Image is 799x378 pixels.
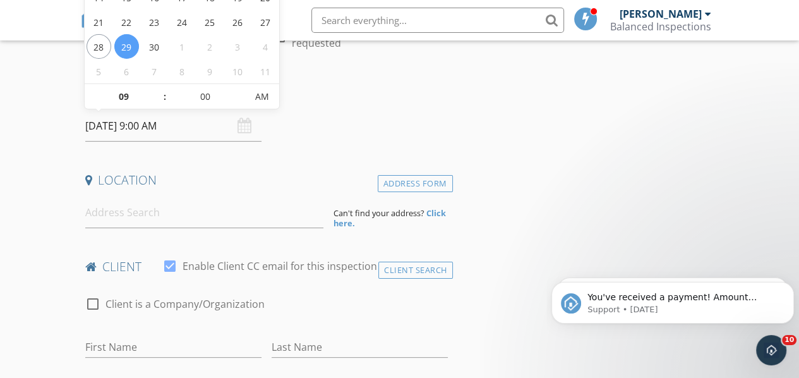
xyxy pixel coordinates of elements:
[163,84,167,109] span: :
[170,9,195,34] span: September 24, 2025
[87,59,111,83] span: October 5, 2025
[85,259,448,275] h4: client
[114,9,139,34] span: September 22, 2025
[85,172,448,188] h4: Location
[225,9,250,34] span: September 26, 2025
[198,34,222,59] span: October 2, 2025
[87,34,111,59] span: September 28, 2025
[620,8,702,20] div: [PERSON_NAME]
[378,262,453,279] div: Client Search
[333,207,446,229] strong: Click here.
[333,207,424,219] span: Can't find your address?
[253,59,278,83] span: October 11, 2025
[292,24,448,49] label: [PERSON_NAME] specifically requested
[87,9,111,34] span: September 21, 2025
[253,34,278,59] span: October 4, 2025
[80,17,220,44] a: SPECTORA
[41,49,232,60] p: Message from Support, sent 1d ago
[253,9,278,34] span: September 27, 2025
[311,8,564,33] input: Search everything...
[114,34,139,59] span: September 29, 2025
[170,59,195,83] span: October 8, 2025
[198,9,222,34] span: September 25, 2025
[170,34,195,59] span: October 1, 2025
[142,9,167,34] span: September 23, 2025
[198,59,222,83] span: October 9, 2025
[225,34,250,59] span: October 3, 2025
[546,255,799,344] iframe: Intercom notifications message
[85,111,261,142] input: Select date
[41,37,226,173] span: You've received a payment! Amount $400.00 Fee $11.30 Net $388.70 Transaction # pi_3SC2DwK7snlDGpR...
[756,335,786,365] iframe: Intercom live chat
[105,298,265,310] label: Client is a Company/Organization
[142,34,167,59] span: September 30, 2025
[142,59,167,83] span: October 7, 2025
[378,175,453,192] div: Address Form
[225,59,250,83] span: October 10, 2025
[85,197,324,228] input: Address Search
[80,6,108,34] img: The Best Home Inspection Software - Spectora
[114,59,139,83] span: October 6, 2025
[782,335,796,345] span: 10
[244,84,279,109] span: Click to toggle
[183,260,377,272] label: Enable Client CC email for this inspection
[610,20,711,33] div: Balanced Inspections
